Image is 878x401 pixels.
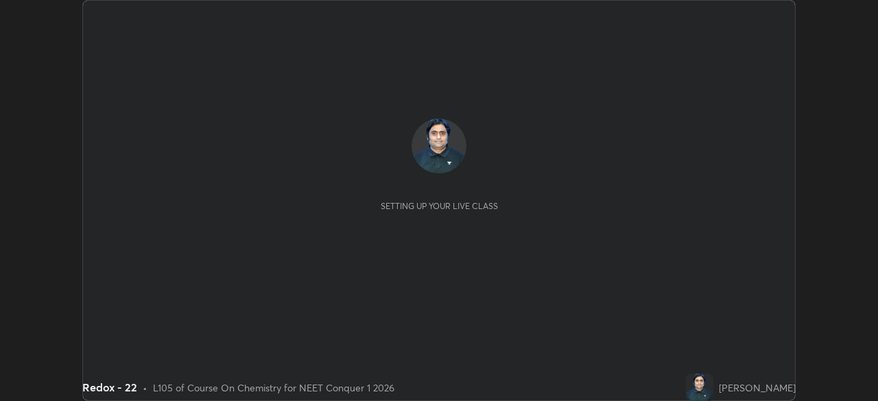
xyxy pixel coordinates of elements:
[412,119,466,173] img: 0cf3d892b60d4d9d8b8d485a1665ff3f.png
[381,201,498,211] div: Setting up your live class
[82,379,137,396] div: Redox - 22
[719,380,796,395] div: [PERSON_NAME]
[143,380,147,395] div: •
[153,380,394,395] div: L105 of Course On Chemistry for NEET Conquer 1 2026
[686,374,713,401] img: 0cf3d892b60d4d9d8b8d485a1665ff3f.png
